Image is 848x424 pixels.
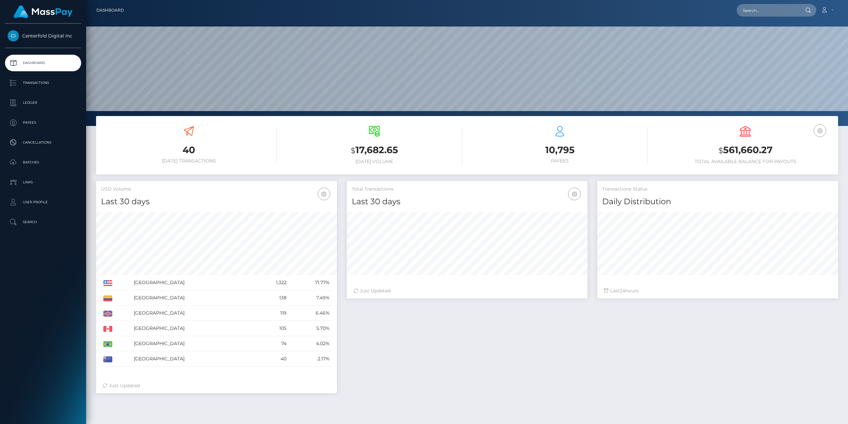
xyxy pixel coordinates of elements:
[289,321,332,336] td: 5.70%
[96,3,124,17] a: Dashboard
[287,159,462,164] h6: [DATE] Volume
[132,275,255,290] td: [GEOGRAPHIC_DATA]
[101,158,277,164] h6: [DATE] Transactions
[352,196,583,208] h4: Last 30 days
[602,196,833,208] h4: Daily Distribution
[8,157,79,167] p: Batches
[472,144,648,156] h3: 10,795
[8,30,19,41] img: Centerfold Digital Inc
[103,341,112,347] img: BR.png
[132,336,255,351] td: [GEOGRAPHIC_DATA]
[289,336,332,351] td: 4.02%
[8,138,79,148] p: Cancellations
[737,4,799,17] input: Search...
[658,144,833,157] h3: 561,660.27
[8,197,79,207] p: User Profile
[351,146,355,155] small: $
[620,288,625,294] span: 24
[5,214,81,230] a: Search
[255,290,289,306] td: 138
[472,158,648,164] h6: Payees
[8,217,79,227] p: Search
[255,351,289,367] td: 40
[132,321,255,336] td: [GEOGRAPHIC_DATA]
[289,351,332,367] td: 2.17%
[5,154,81,171] a: Batches
[14,5,73,18] img: MassPay Logo
[353,287,581,294] div: Just Updated
[5,194,81,211] a: User Profile
[5,134,81,151] a: Cancellations
[8,58,79,68] p: Dashboard
[8,78,79,88] p: Transactions
[8,118,79,128] p: Payees
[287,144,462,157] h3: 17,682.65
[255,321,289,336] td: 105
[8,177,79,187] p: Links
[132,351,255,367] td: [GEOGRAPHIC_DATA]
[5,114,81,131] a: Payees
[5,94,81,111] a: Ledger
[5,55,81,71] a: Dashboard
[5,174,81,191] a: Links
[602,186,833,193] h5: Transactions Status
[101,196,332,208] h4: Last 30 days
[103,326,112,332] img: CA.png
[255,306,289,321] td: 119
[5,33,81,39] span: Centerfold Digital Inc
[103,295,112,301] img: CO.png
[101,144,277,156] h3: 40
[132,290,255,306] td: [GEOGRAPHIC_DATA]
[255,275,289,290] td: 1,322
[255,336,289,351] td: 74
[718,146,723,155] small: $
[101,186,332,193] h5: USD Volume
[289,290,332,306] td: 7.49%
[289,306,332,321] td: 6.46%
[289,275,332,290] td: 71.77%
[658,159,833,164] h6: Total Available Balance for Payouts
[103,382,330,389] div: Just Updated
[103,311,112,317] img: GB.png
[352,186,583,193] h5: Total Transactions
[132,306,255,321] td: [GEOGRAPHIC_DATA]
[8,98,79,108] p: Ledger
[5,75,81,91] a: Transactions
[103,356,112,362] img: AU.png
[604,287,831,294] div: Last hours
[103,280,112,286] img: US.png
